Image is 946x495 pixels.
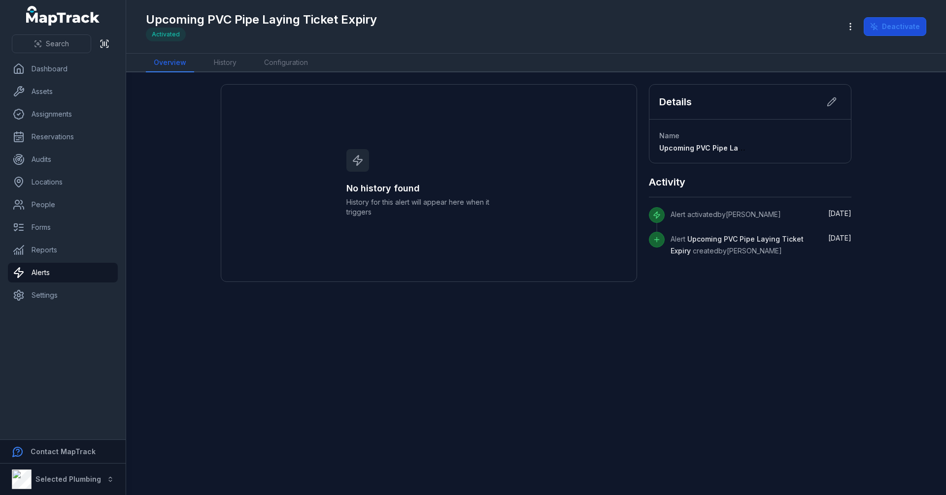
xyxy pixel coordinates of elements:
a: Reports [8,240,118,260]
a: Overview [146,54,194,72]
time: 8/18/2025, 2:48:16 PM [828,209,851,217]
span: Name [659,131,679,140]
span: Upcoming PVC Pipe Laying Ticket Expiry [671,235,804,255]
h3: No history found [346,182,512,195]
h2: Activity [649,175,685,189]
span: Search [46,39,69,49]
a: Assignments [8,104,118,124]
span: [DATE] [828,209,851,217]
a: Forms [8,217,118,237]
button: Search [12,34,91,53]
a: Dashboard [8,59,118,79]
div: Activated [146,28,186,41]
a: People [8,195,118,215]
span: [DATE] [828,234,851,242]
a: Assets [8,82,118,101]
a: History [206,54,244,72]
a: Configuration [256,54,316,72]
a: Audits [8,150,118,169]
a: MapTrack [26,6,100,26]
span: History for this alert will appear here when it triggers [346,197,512,217]
a: Reservations [8,127,118,147]
h1: Upcoming PVC Pipe Laying Ticket Expiry [146,12,377,28]
strong: Contact MapTrack [31,447,96,456]
a: Locations [8,172,118,192]
h2: Details [659,95,692,109]
button: Deactivate [864,17,926,36]
a: Settings [8,285,118,305]
span: Alert activated by [PERSON_NAME] [671,210,781,218]
time: 8/18/2025, 2:47:29 PM [828,234,851,242]
strong: Selected Plumbing [35,475,101,483]
span: Upcoming PVC Pipe Laying Ticket Expiry [659,144,800,152]
a: Alerts [8,263,118,282]
span: Alert created by [PERSON_NAME] [671,235,804,255]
